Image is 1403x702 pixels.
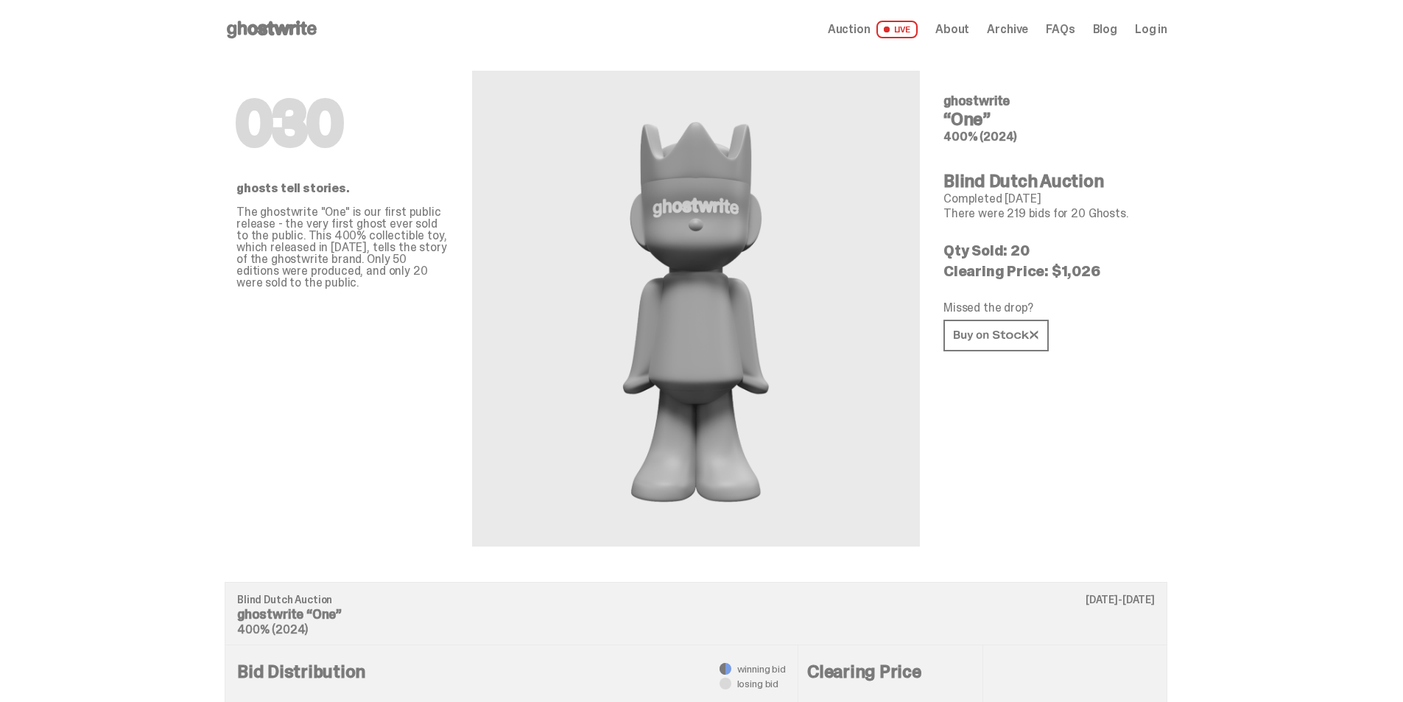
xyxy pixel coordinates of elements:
h4: Clearing Price [807,663,974,681]
h1: 030 [236,94,449,153]
p: Blind Dutch Auction [237,594,1155,605]
span: ghostwrite [943,92,1010,110]
span: 400% (2024) [943,129,1017,144]
h4: “One” [943,110,1156,128]
a: Auction LIVE [828,21,918,38]
span: losing bid [737,678,779,689]
a: About [935,24,969,35]
p: Clearing Price: $1,026 [943,264,1156,278]
span: winning bid [737,664,786,674]
span: LIVE [876,21,918,38]
a: Log in [1135,24,1167,35]
p: The ghostwrite "One" is our first public release - the very first ghost ever sold to the public. ... [236,206,449,289]
a: FAQs [1046,24,1075,35]
p: Completed [DATE] [943,193,1156,205]
a: Blog [1093,24,1117,35]
span: Auction [828,24,871,35]
span: 400% (2024) [237,622,308,637]
a: Archive [987,24,1028,35]
p: [DATE]-[DATE] [1086,594,1155,605]
img: ghostwrite&ldquo;One&rdquo; [582,106,809,511]
h4: Blind Dutch Auction [943,172,1156,190]
p: There were 219 bids for 20 Ghosts. [943,208,1156,220]
p: ghostwrite “One” [237,608,1155,621]
p: Missed the drop? [943,302,1156,314]
p: ghosts tell stories. [236,183,449,194]
p: Qty Sold: 20 [943,243,1156,258]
